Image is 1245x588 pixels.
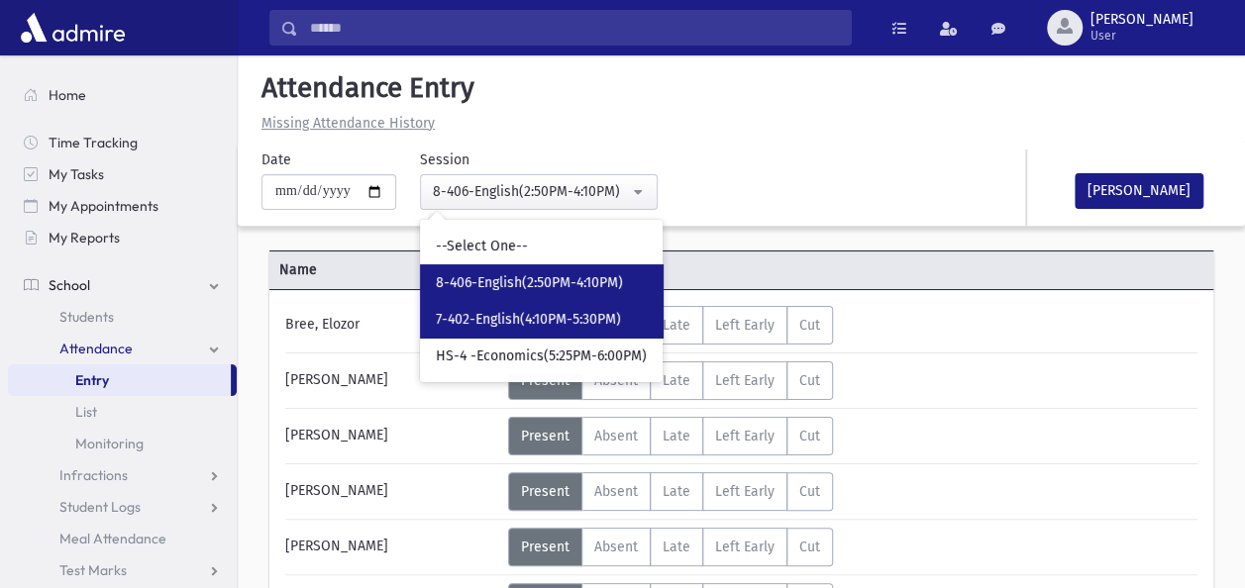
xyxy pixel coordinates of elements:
span: Cut [799,317,820,334]
label: Session [420,149,469,170]
div: AttTypes [508,472,833,511]
span: Left Early [715,483,775,500]
span: Left Early [715,372,775,389]
span: Late [663,483,690,500]
span: Cut [799,428,820,444]
span: Absent [594,483,638,500]
div: [PERSON_NAME] [275,528,508,566]
span: [PERSON_NAME] [1090,12,1193,28]
span: Late [663,372,690,389]
a: Entry [8,364,231,396]
a: Student Logs [8,491,237,523]
span: School [49,276,90,294]
span: Cut [799,372,820,389]
span: Present [521,483,570,500]
a: Meal Attendance [8,523,237,554]
a: School [8,269,237,301]
span: Time Tracking [49,134,138,151]
img: AdmirePro [16,8,130,48]
div: [PERSON_NAME] [275,472,508,511]
button: [PERSON_NAME] [1075,173,1203,209]
u: Missing Attendance History [261,115,435,132]
a: My Tasks [8,158,237,190]
span: Name [269,259,505,280]
div: AttTypes [508,528,833,566]
span: Entry [75,371,109,389]
span: Test Marks [59,561,127,579]
a: Students [8,301,237,333]
span: 8-406-English(2:50PM-4:10PM) [436,273,623,293]
span: Present [521,539,570,555]
span: Home [49,86,86,104]
a: List [8,396,237,428]
div: AttTypes [508,306,833,344]
div: [PERSON_NAME] [275,361,508,400]
a: My Appointments [8,190,237,222]
a: Home [8,79,237,111]
span: Meal Attendance [59,530,166,547]
span: Cut [799,483,820,500]
div: AttTypes [508,417,833,455]
span: Monitoring [75,435,144,452]
div: 8-406-English(2:50PM-4:10PM) [433,181,629,202]
button: 8-406-English(2:50PM-4:10PM) [420,174,658,210]
a: Missing Attendance History [254,115,435,132]
a: Time Tracking [8,127,237,158]
span: Infractions [59,466,128,484]
span: Absent [594,428,638,444]
span: My Tasks [49,165,104,183]
span: Left Early [715,317,775,334]
a: Infractions [8,459,237,491]
a: My Reports [8,222,237,253]
span: My Appointments [49,197,158,215]
div: [PERSON_NAME] [275,417,508,455]
a: Monitoring [8,428,237,459]
h5: Attendance Entry [254,71,1229,105]
div: Bree, Elozor [275,306,508,344]
span: --Select One-- [436,237,528,256]
span: User [1090,28,1193,44]
a: Test Marks [8,554,237,586]
span: List [75,403,97,421]
span: Present [521,428,570,444]
span: Students [59,308,114,326]
a: Attendance [8,333,237,364]
span: Student Logs [59,498,141,516]
span: Late [663,428,690,444]
span: Attendance [59,340,133,357]
label: Date [261,149,291,170]
span: Late [663,317,690,334]
span: My Reports [49,229,120,246]
span: Absent [594,539,638,555]
span: 7-402-English(4:10PM-5:30PM) [436,310,621,330]
input: Search [298,10,851,46]
div: AttTypes [508,361,833,400]
span: HS-4 -Economics(5:25PM-6:00PM) [436,346,647,366]
span: Left Early [715,428,775,444]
